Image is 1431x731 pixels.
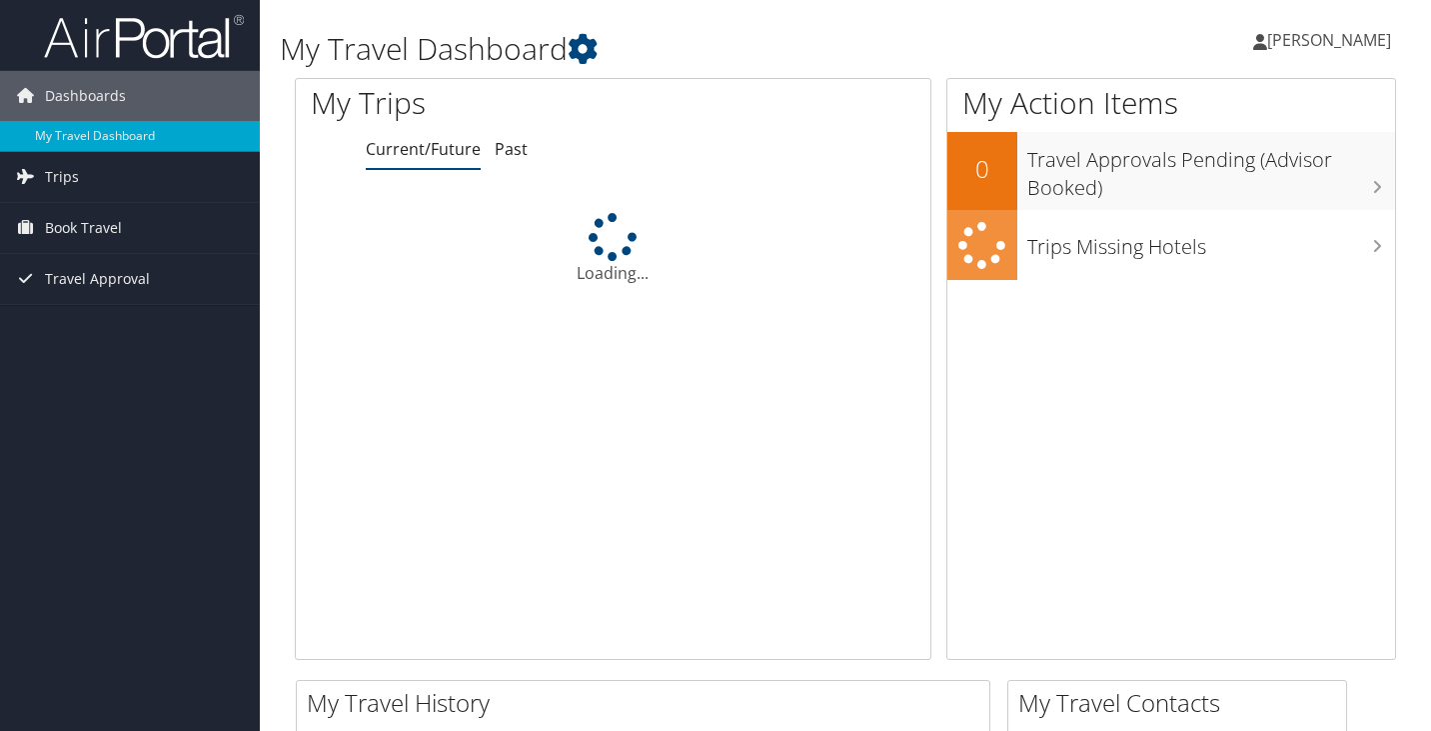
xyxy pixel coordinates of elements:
h2: My Travel History [307,686,989,720]
span: Trips [45,152,79,202]
span: Travel Approval [45,254,150,304]
h2: My Travel Contacts [1018,686,1346,720]
span: Book Travel [45,203,122,253]
img: airportal-logo.png [44,13,244,60]
span: Dashboards [45,71,126,121]
h1: My Action Items [947,82,1395,124]
a: Trips Missing Hotels [947,210,1395,281]
a: 0Travel Approvals Pending (Advisor Booked) [947,132,1395,209]
h3: Trips Missing Hotels [1027,223,1395,261]
a: Current/Future [366,138,481,160]
span: [PERSON_NAME] [1267,29,1391,51]
a: [PERSON_NAME] [1253,10,1411,70]
a: Past [495,138,528,160]
h1: My Travel Dashboard [280,28,1034,70]
h3: Travel Approvals Pending (Advisor Booked) [1027,136,1395,202]
h1: My Trips [311,82,651,124]
div: Loading... [296,213,930,285]
h2: 0 [947,152,1017,186]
